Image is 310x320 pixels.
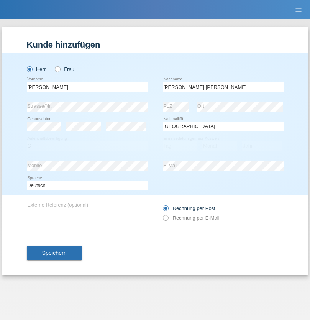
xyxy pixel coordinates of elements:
label: Herr [27,66,46,72]
input: Rechnung per E-Mail [163,215,168,225]
input: Rechnung per Post [163,205,168,215]
h1: Kunde hinzufügen [27,40,284,49]
label: Frau [55,66,74,72]
input: Herr [27,66,32,71]
button: Speichern [27,246,82,261]
input: Frau [55,66,60,71]
i: menu [295,6,302,14]
label: Rechnung per Post [163,205,215,211]
label: Rechnung per E-Mail [163,215,220,221]
span: Speichern [42,250,67,256]
a: menu [291,7,306,12]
